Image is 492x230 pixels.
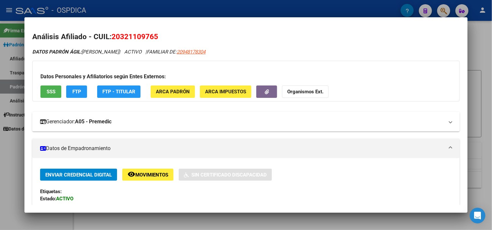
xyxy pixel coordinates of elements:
mat-expansion-panel-header: Gerenciador:A05 - Premedic [32,112,459,131]
span: ARCA Impuestos [205,89,246,95]
h2: Análisis Afiliado - CUIL: [32,31,459,42]
mat-expansion-panel-header: Datos de Empadronamiento [32,139,459,158]
button: Sin Certificado Discapacidad [179,169,272,181]
button: Enviar Credencial Digital [40,169,117,181]
strong: Estado: [40,196,56,202]
button: ARCA Padrón [151,85,195,98]
strong: Etiquetas: [40,189,62,194]
strong: Organismos Ext. [287,89,323,95]
button: ARCA Impuestos [200,85,251,98]
span: FTP - Titular [102,89,135,95]
span: Enviar Credencial Digital [45,172,112,178]
span: 20321109765 [112,32,158,41]
mat-panel-title: Datos de Empadronamiento [40,145,444,152]
button: FTP - Titular [97,85,141,98]
span: [PERSON_NAME] [32,49,119,55]
button: Organismos Ext. [282,85,329,98]
button: FTP [66,85,87,98]
button: Movimientos [122,169,173,181]
button: SSS [40,85,61,98]
span: Movimientos [135,172,168,178]
strong: DATOS PADRÓN ÁGIL: [32,49,82,55]
h3: Datos Personales y Afiliatorios según Entes Externos: [40,73,451,81]
strong: A05 - Premedic [75,118,112,126]
strong: ACTIVO [56,196,73,202]
mat-panel-title: Gerenciador: [40,118,444,126]
span: FTP [72,89,81,95]
span: ARCA Padrón [156,89,190,95]
span: SSS [47,89,55,95]
span: 20948178304 [177,49,205,55]
i: | ACTIVO | [32,49,205,55]
span: Sin Certificado Discapacidad [191,172,267,178]
div: Open Intercom Messenger [470,208,485,223]
mat-icon: remove_red_eye [127,170,135,178]
span: FAMILIAR DE: [147,49,205,55]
